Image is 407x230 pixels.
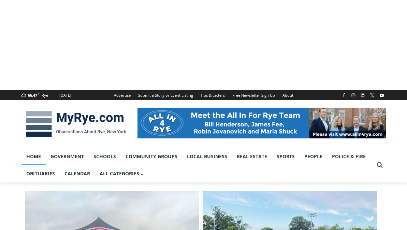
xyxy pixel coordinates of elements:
img: All in for Rye [137,108,386,138]
a: Instagram [349,91,358,99]
a: Advertise [110,90,134,100]
nav: Secondary Navigation [110,90,297,100]
span: 66.47 [28,93,37,98]
a: Police & Fire [327,148,370,165]
span: F [38,92,40,95]
a: Government [46,148,89,165]
button: View Search Form [374,159,386,171]
a: YouTube [378,91,386,99]
img: MyRye.com [21,106,131,142]
a: Tips & Letters [197,90,229,100]
a: Real Estate [232,148,272,165]
nav: Primary Navigation [21,148,374,182]
div: [DATE] [59,92,71,98]
a: X [368,91,376,99]
a: Community Groups [121,148,182,165]
a: Local Business [182,148,232,165]
a: Submit a Story or Event Listing [134,90,197,100]
a: About [279,90,297,100]
span: All Categories [100,170,144,177]
a: Facebook [340,91,348,99]
a: Free Newsletter Sign Up [229,90,279,100]
a: Sports [272,148,300,165]
a: Obituaries [21,165,60,182]
a: Home [21,148,46,165]
a: Schools [89,148,121,165]
div: Rye [42,92,48,98]
a: All Categories [95,165,149,182]
a: People [300,148,327,165]
a: Calendar [60,165,95,182]
a: Linkedin [359,91,367,99]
